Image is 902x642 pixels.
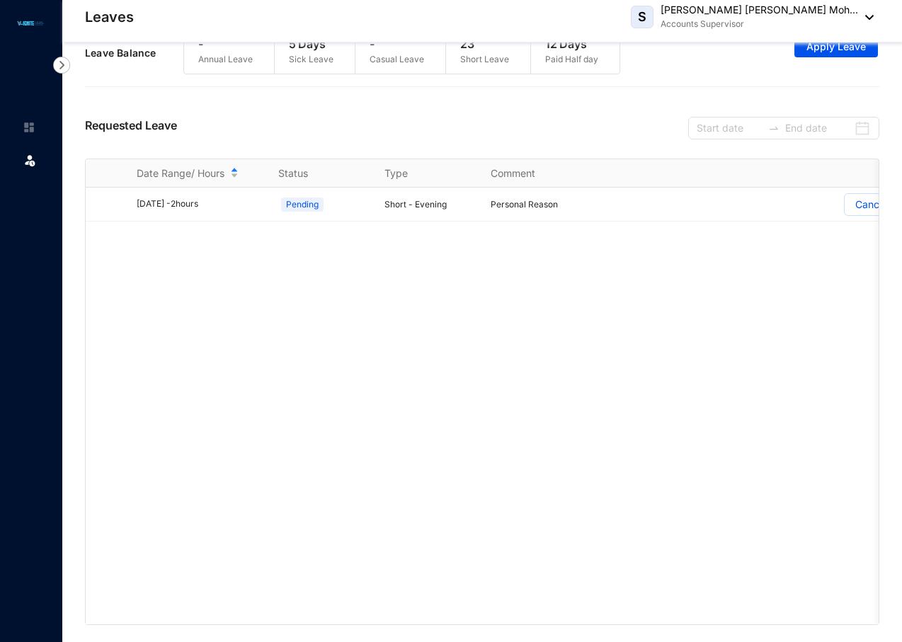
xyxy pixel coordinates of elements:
span: swap-right [768,122,780,134]
div: [DATE] - 2 hours [137,197,261,211]
p: Short Leave [460,52,509,67]
span: Apply Leave [806,40,866,54]
span: Pending [281,197,324,212]
img: home-unselected.a29eae3204392db15eaf.svg [23,121,35,134]
button: Apply Leave [794,35,878,57]
p: 12 Days [545,35,598,52]
p: Accounts Supervisor [661,17,858,31]
input: End date [785,120,851,136]
img: dropdown-black.8e83cc76930a90b1a4fdb6d089b7bf3a.svg [858,15,874,20]
p: Paid Half day [545,52,598,67]
th: Type [367,159,474,188]
p: Leaves [85,7,134,27]
th: Status [261,159,367,188]
p: Sick Leave [289,52,333,67]
p: Leave Balance [85,46,183,60]
p: [PERSON_NAME] [PERSON_NAME] Moh... [661,3,858,17]
li: Home [11,113,45,142]
span: S [638,11,646,23]
th: Comment [474,159,580,188]
span: Personal Reason [491,199,558,210]
input: Start date [697,120,763,136]
p: Requested Leave [85,117,177,139]
img: leave.99b8a76c7fa76a53782d.svg [23,153,37,167]
p: Cancel [855,194,887,215]
img: nav-icon-right.af6afadce00d159da59955279c43614e.svg [53,57,70,74]
img: logo [14,19,46,28]
p: Annual Leave [198,52,253,67]
p: - [370,35,424,52]
p: 5 Days [289,35,333,52]
span: Date Range/ Hours [137,166,224,180]
p: Casual Leave [370,52,424,67]
p: Short - Evening [384,197,474,212]
span: to [768,122,780,134]
p: 23 [460,35,509,52]
p: - [198,35,253,52]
